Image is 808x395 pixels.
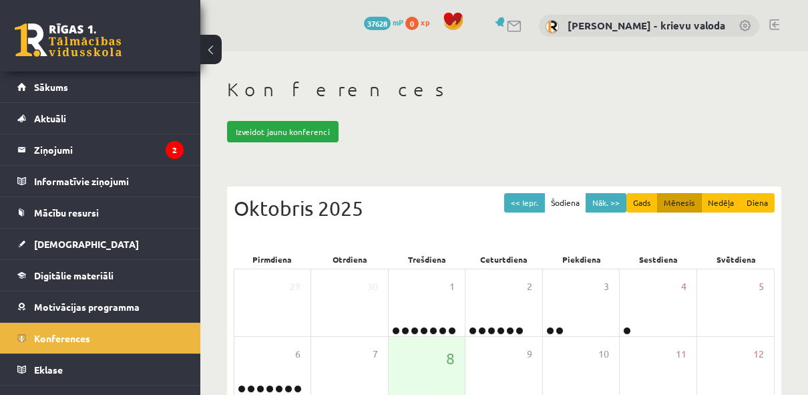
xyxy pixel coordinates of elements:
[586,193,626,213] button: Nāk. >>
[527,279,532,294] span: 2
[465,250,543,269] div: Ceturtdiena
[753,347,764,362] span: 12
[657,193,702,213] button: Mēnesis
[34,364,63,376] span: Eklase
[373,347,378,362] span: 7
[367,279,378,294] span: 30
[34,112,66,124] span: Aktuāli
[15,23,122,57] a: Rīgas 1. Tālmācības vidusskola
[34,238,139,250] span: [DEMOGRAPHIC_DATA]
[568,19,725,32] a: [PERSON_NAME] - krievu valoda
[527,347,532,362] span: 9
[620,250,698,269] div: Sestdiena
[421,17,429,27] span: xp
[393,17,403,27] span: mP
[166,141,184,159] i: 2
[604,279,609,294] span: 3
[701,193,741,213] button: Nedēļa
[34,207,99,219] span: Mācību resursi
[543,250,620,269] div: Piekdiena
[17,72,184,102] a: Sākums
[34,301,140,313] span: Motivācijas programma
[311,250,389,269] div: Otrdiena
[740,193,775,213] button: Diena
[227,121,339,142] a: Izveidot jaunu konferenci
[17,291,184,322] a: Motivācijas programma
[227,78,781,101] h1: Konferences
[234,193,775,223] div: Oktobris 2025
[676,347,686,362] span: 11
[544,193,586,213] button: Šodiena
[295,347,300,362] span: 6
[17,166,184,196] a: Informatīvie ziņojumi
[449,279,455,294] span: 1
[34,269,114,281] span: Digitālie materiāli
[364,17,403,27] a: 37628 mP
[759,279,764,294] span: 5
[34,332,90,344] span: Konferences
[234,250,311,269] div: Pirmdiena
[17,197,184,228] a: Mācību resursi
[405,17,436,27] a: 0 xp
[17,354,184,385] a: Eklase
[17,323,184,354] a: Konferences
[697,250,775,269] div: Svētdiena
[290,279,300,294] span: 29
[681,279,686,294] span: 4
[626,193,658,213] button: Gads
[17,229,184,259] a: [DEMOGRAPHIC_DATA]
[17,134,184,165] a: Ziņojumi2
[34,81,68,93] span: Sākums
[446,347,455,370] span: 8
[546,20,559,33] img: Ludmila Ziediņa - krievu valoda
[388,250,465,269] div: Trešdiena
[34,166,184,196] legend: Informatīvie ziņojumi
[405,17,419,30] span: 0
[34,134,184,165] legend: Ziņojumi
[598,347,609,362] span: 10
[17,103,184,134] a: Aktuāli
[364,17,391,30] span: 37628
[17,260,184,291] a: Digitālie materiāli
[504,193,545,213] button: << Iepr.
